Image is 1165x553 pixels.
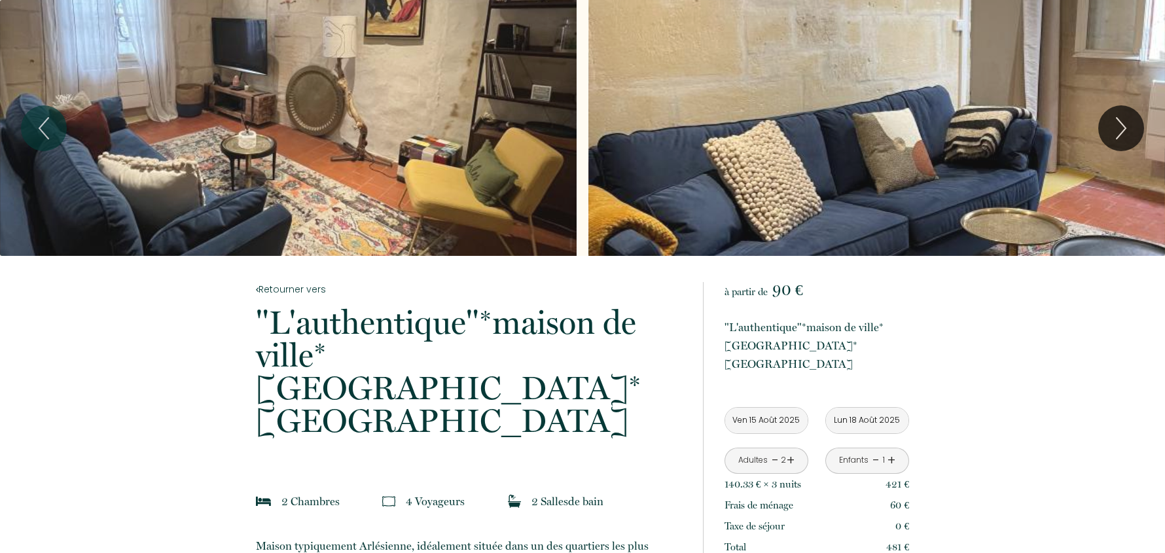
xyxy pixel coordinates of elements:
[797,478,801,490] span: s
[886,476,909,492] p: 421 €
[895,518,909,534] p: 0 €
[780,454,786,467] div: 2
[725,318,909,373] p: "L'authentique"*maison de ville*[GEOGRAPHIC_DATA]*[GEOGRAPHIC_DATA]
[772,281,803,299] span: 90 €
[21,105,67,151] button: Previous
[406,492,465,510] p: 4 Voyageur
[787,450,795,471] a: +
[725,497,793,513] p: Frais de ménage
[890,497,909,513] p: 60 €
[872,450,880,471] a: -
[1098,105,1144,151] button: Next
[887,450,895,471] a: +
[725,476,801,492] p: 140.33 € × 3 nuit
[460,495,465,508] span: s
[839,454,869,467] div: Enfants
[564,495,568,508] span: s
[725,518,785,534] p: Taxe de séjour
[725,286,768,298] span: à partir de
[382,495,395,508] img: guests
[256,282,685,296] a: Retourner vers
[772,450,779,471] a: -
[256,306,685,437] p: "L'authentique"*maison de ville*[GEOGRAPHIC_DATA]*[GEOGRAPHIC_DATA]
[281,492,340,510] p: 2 Chambre
[725,408,808,433] input: Arrivée
[335,495,340,508] span: s
[826,408,908,433] input: Départ
[531,492,603,510] p: 2 Salle de bain
[738,454,768,467] div: Adultes
[881,454,887,467] div: 1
